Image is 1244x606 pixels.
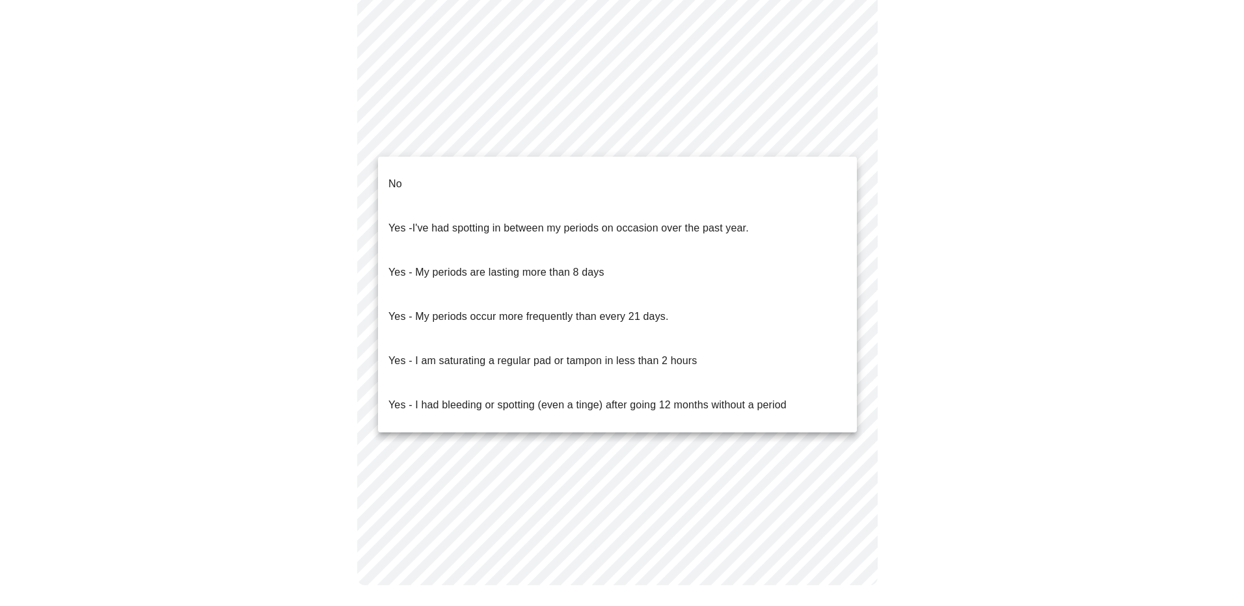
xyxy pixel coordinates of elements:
p: Yes - My periods occur more frequently than every 21 days. [388,309,669,324]
span: I've had spotting in between my periods on occasion over the past year. [412,222,749,233]
p: Yes - I am saturating a regular pad or tampon in less than 2 hours [388,353,697,369]
p: Yes - My periods are lasting more than 8 days [388,265,604,280]
p: Yes - [388,220,749,236]
p: No [388,176,402,192]
p: Yes - I had bleeding or spotting (even a tinge) after going 12 months without a period [388,397,787,413]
